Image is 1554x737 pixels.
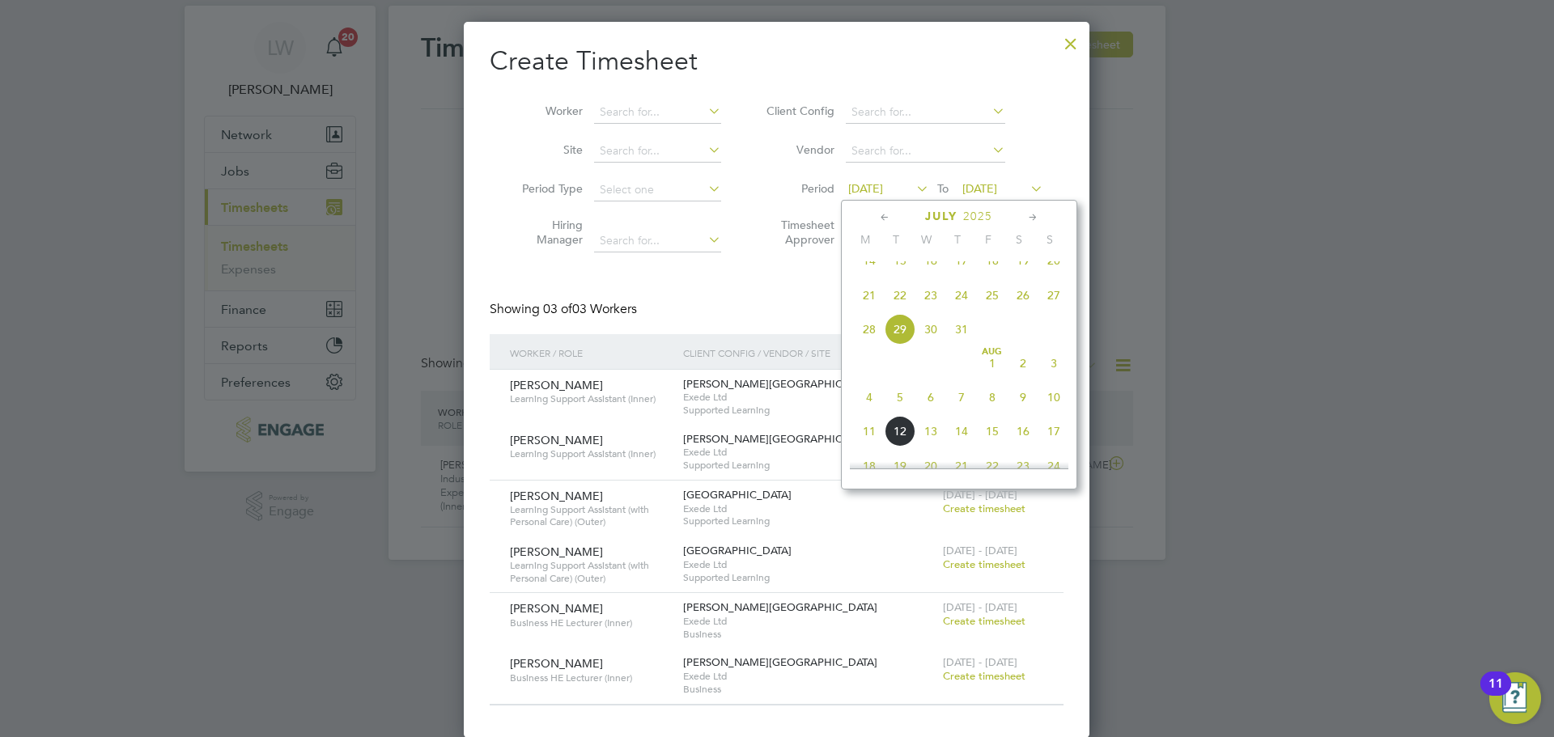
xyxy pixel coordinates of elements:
[943,655,1017,669] span: [DATE] - [DATE]
[915,314,946,345] span: 30
[683,446,935,459] span: Exede Ltd
[510,104,583,118] label: Worker
[683,628,935,641] span: Business
[1038,451,1069,481] span: 24
[943,600,1017,614] span: [DATE] - [DATE]
[510,616,671,629] span: Business HE Lecturer (Inner)
[543,301,637,317] span: 03 Workers
[885,314,915,345] span: 29
[762,104,834,118] label: Client Config
[943,544,1017,557] span: [DATE] - [DATE]
[943,614,1025,628] span: Create timesheet
[510,559,671,584] span: Learning Support Assistant (with Personal Care) (Outer)
[854,245,885,276] span: 14
[915,382,946,413] span: 6
[885,280,915,311] span: 22
[977,416,1008,447] span: 15
[1008,382,1038,413] span: 9
[1008,416,1038,447] span: 16
[490,44,1064,78] h2: Create Timesheet
[942,232,973,247] span: T
[1489,672,1541,724] button: Open Resource Center, 11 new notifications
[594,230,721,252] input: Search for...
[510,433,603,447] span: [PERSON_NAME]
[510,378,603,392] span: [PERSON_NAME]
[683,432,877,446] span: [PERSON_NAME][GEOGRAPHIC_DATA]
[510,489,603,503] span: [PERSON_NAME]
[885,245,915,276] span: 15
[915,245,946,276] span: 16
[943,488,1017,502] span: [DATE] - [DATE]
[977,245,1008,276] span: 18
[683,683,935,696] span: Business
[977,348,1008,379] span: 1
[911,232,942,247] span: W
[977,382,1008,413] span: 8
[1008,348,1038,379] span: 2
[683,600,877,614] span: [PERSON_NAME][GEOGRAPHIC_DATA]
[943,669,1025,683] span: Create timesheet
[881,232,911,247] span: T
[683,615,935,628] span: Exede Ltd
[925,210,957,223] span: July
[854,451,885,481] span: 18
[946,280,977,311] span: 24
[1008,280,1038,311] span: 26
[762,218,834,247] label: Timesheet Approver
[683,404,935,417] span: Supported Learning
[848,181,883,196] span: [DATE]
[977,348,1008,356] span: Aug
[946,245,977,276] span: 17
[854,280,885,311] span: 21
[594,140,721,163] input: Search for...
[1038,416,1069,447] span: 17
[963,210,992,223] span: 2025
[943,557,1025,571] span: Create timesheet
[683,502,935,515] span: Exede Ltd
[683,377,877,391] span: [PERSON_NAME][GEOGRAPHIC_DATA]
[932,178,953,199] span: To
[854,416,885,447] span: 11
[977,451,1008,481] span: 22
[683,515,935,527] span: Supported Learning
[594,101,721,124] input: Search for...
[943,502,1025,515] span: Create timesheet
[510,503,671,528] span: Learning Support Assistant (with Personal Care) (Outer)
[683,459,935,472] span: Supported Learning
[846,140,1005,163] input: Search for...
[946,382,977,413] span: 7
[973,232,1004,247] span: F
[946,416,977,447] span: 14
[1038,348,1069,379] span: 3
[846,101,1005,124] input: Search for...
[854,382,885,413] span: 4
[594,179,721,201] input: Select one
[854,314,885,345] span: 28
[915,451,946,481] span: 20
[915,416,946,447] span: 13
[977,280,1008,311] span: 25
[683,558,935,571] span: Exede Ltd
[510,544,603,559] span: [PERSON_NAME]
[683,670,935,683] span: Exede Ltd
[543,301,572,317] span: 03 of
[683,488,792,502] span: [GEOGRAPHIC_DATA]
[510,671,671,684] span: Business HE Lecturer (Inner)
[1038,382,1069,413] span: 10
[762,142,834,157] label: Vendor
[510,447,671,460] span: Learning Support Assistant (Inner)
[1004,232,1034,247] span: S
[1038,245,1069,276] span: 20
[1488,684,1503,705] div: 11
[510,181,583,196] label: Period Type
[506,334,679,371] div: Worker / Role
[679,334,939,371] div: Client Config / Vendor / Site
[510,142,583,157] label: Site
[850,232,881,247] span: M
[1008,451,1038,481] span: 23
[962,181,997,196] span: [DATE]
[1034,232,1065,247] span: S
[885,451,915,481] span: 19
[946,314,977,345] span: 31
[510,218,583,247] label: Hiring Manager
